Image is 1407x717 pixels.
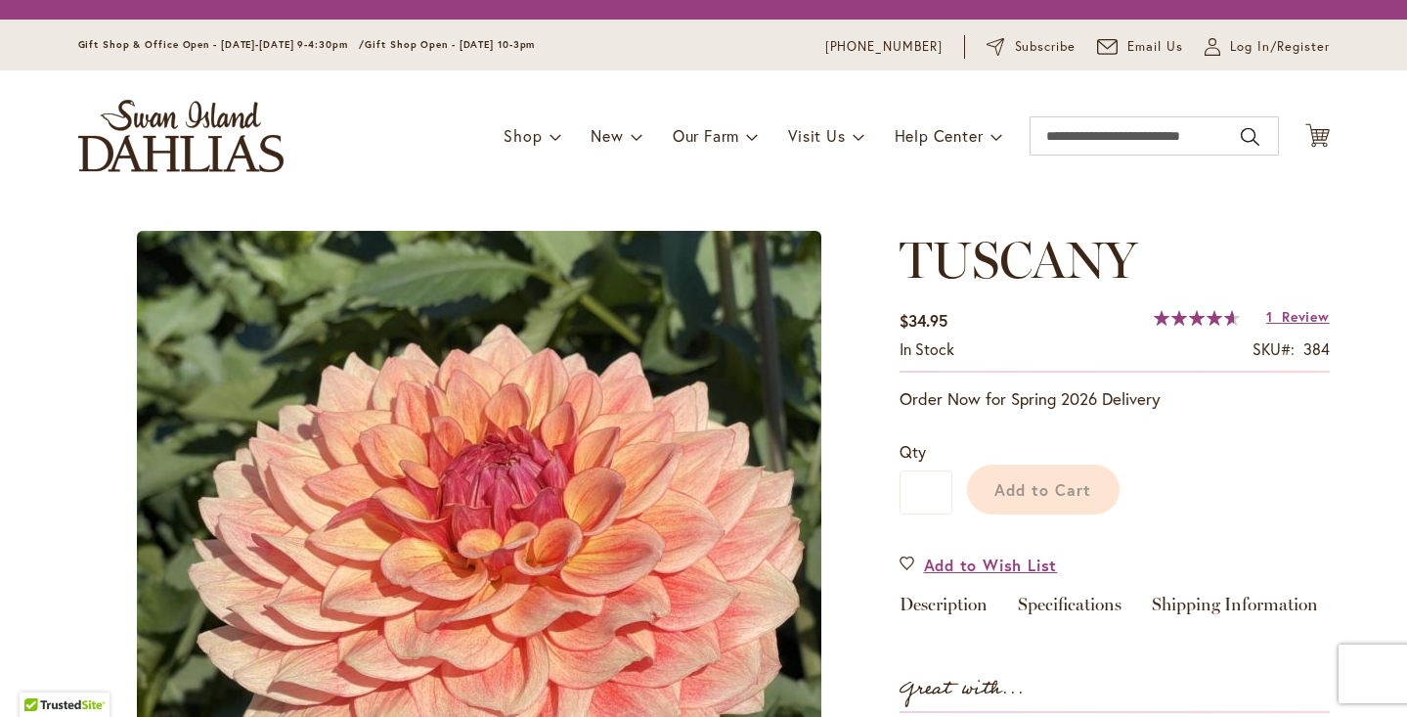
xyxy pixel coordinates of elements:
a: Specifications [1018,596,1121,624]
span: Review [1282,307,1329,326]
span: In stock [900,338,954,359]
a: Add to Wish List [900,554,1058,576]
span: 1 [1266,307,1273,326]
span: Gift Shop Open - [DATE] 10-3pm [365,38,535,51]
span: Gift Shop & Office Open - [DATE]-[DATE] 9-4:30pm / [78,38,366,51]
span: Visit Us [788,125,845,146]
a: Log In/Register [1205,37,1330,57]
div: 384 [1303,338,1330,361]
a: Subscribe [987,37,1076,57]
span: Log In/Register [1230,37,1330,57]
span: Help Center [895,125,984,146]
a: Description [900,596,988,624]
span: New [591,125,623,146]
span: Qty [900,441,926,462]
a: 1 Review [1266,307,1329,326]
a: Email Us [1097,37,1183,57]
span: Add to Wish List [924,554,1058,576]
p: Order Now for Spring 2026 Delivery [900,387,1330,411]
span: Our Farm [673,125,739,146]
span: Shop [504,125,542,146]
a: [PHONE_NUMBER] [825,37,944,57]
span: Email Us [1127,37,1183,57]
a: Shipping Information [1152,596,1318,624]
span: $34.95 [900,310,947,331]
iframe: Launch Accessibility Center [15,648,69,702]
div: Detailed Product Info [900,596,1330,624]
span: TUSCANY [900,229,1137,291]
div: Availability [900,338,954,361]
strong: Great with... [900,673,1025,705]
strong: SKU [1253,338,1295,359]
a: store logo [78,100,284,172]
span: Subscribe [1015,37,1077,57]
div: 93% [1154,310,1240,326]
